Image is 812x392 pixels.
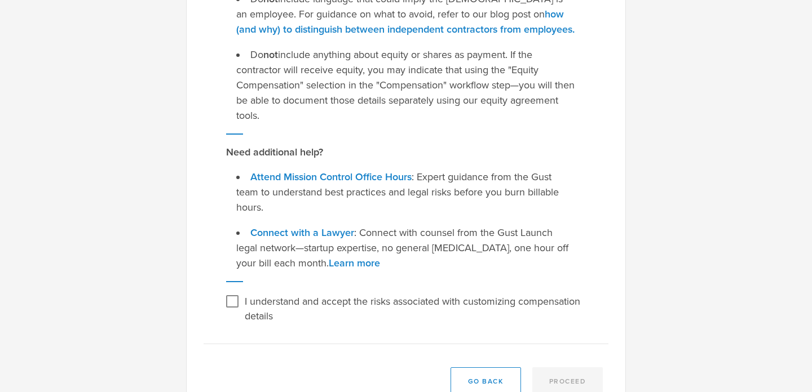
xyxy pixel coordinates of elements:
li: Do include anything about equity or shares as payment. If the contractor will receive equity, you... [236,47,576,123]
label: I understand and accept the risks associated with customizing compensation details [245,292,583,323]
strong: not [263,48,278,61]
h3: Need additional help? [226,145,586,159]
a: Attend Mission Control Office Hours [250,171,412,183]
a: Learn more [329,257,380,269]
li: : Connect with counsel from the Gust Launch legal network—startup expertise, no general [MEDICAL_... [236,225,576,271]
li: : Expert guidance from the Gust team to understand best practices and legal risks before you burn... [236,170,576,215]
a: Connect with a Lawyer [250,226,354,239]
